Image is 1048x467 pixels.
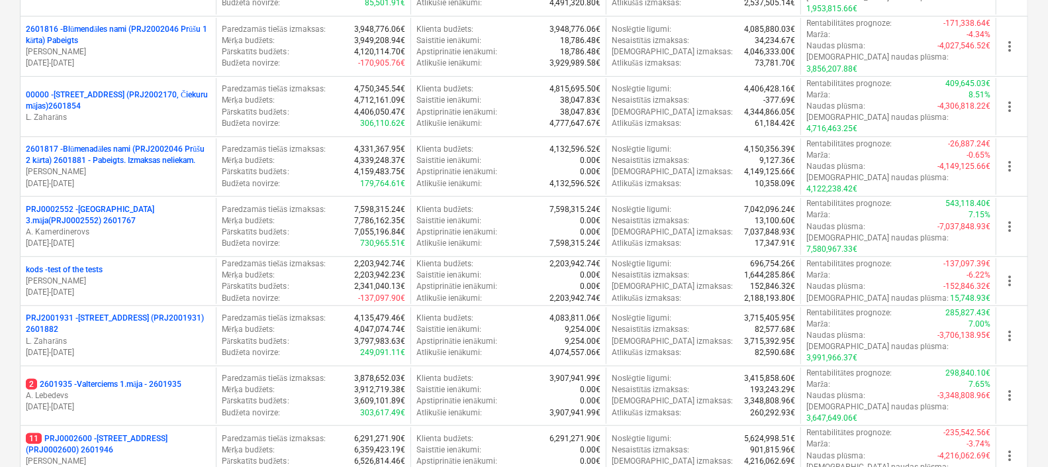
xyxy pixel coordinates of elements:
p: 0.00€ [580,456,600,467]
p: Mērķa budžets : [222,324,275,335]
p: Apstiprinātie ienākumi : [416,336,497,347]
p: 303,617.49€ [360,407,405,419]
p: 6,291,271.90€ [549,433,600,444]
p: 2601817 - Blūmenadāles nami (PRJ2002046 Prūšu 2 kārta) 2601881 - Pabeigts. Izmaksas neliekam. [26,144,211,166]
p: Rentabilitātes prognoze : [806,138,892,150]
p: Budžeta novirze : [222,407,280,419]
p: 3,912,719.38€ [354,384,405,395]
p: 1,644,285.86€ [744,270,795,281]
p: Klienta budžets : [416,83,473,95]
p: Nesaistītās izmaksas : [612,384,690,395]
p: Noslēgtie līgumi : [612,83,672,95]
p: Mērķa budžets : [222,444,275,456]
p: 4,150,356.39€ [744,144,795,155]
p: 0.00€ [580,395,600,407]
div: PRJ2001931 -[STREET_ADDRESS] (PRJ2001931) 2601882L. Zaharāns[DATE]-[DATE] [26,313,211,358]
p: 4,135,479.46€ [354,313,405,324]
p: 9,254.00€ [565,336,600,347]
p: -137,097.39€ [943,258,990,270]
p: Pārskatīts budžets : [222,46,289,58]
p: [DEMOGRAPHIC_DATA] izmaksas : [612,395,733,407]
p: 2,203,942.74€ [549,293,600,304]
p: 3,797,983.63€ [354,336,405,347]
p: Paredzamās tiešās izmaksas : [222,204,326,215]
p: [DATE] - [DATE] [26,287,211,298]
p: Naudas plūsma : [806,101,865,112]
div: 2601817 -Blūmenadāles nami (PRJ2002046 Prūšu 2 kārta) 2601881 - Pabeigts. Izmaksas neliekam.[PERS... [26,144,211,189]
p: 4,132,596.52€ [549,178,600,189]
p: Klienta budžets : [416,24,473,35]
p: Rentabilitātes prognoze : [806,368,892,379]
p: Atlikušie ienākumi : [416,178,482,189]
p: -4,306,818.22€ [937,101,990,112]
p: Noslēgtie līgumi : [612,204,672,215]
p: 4,331,367.95€ [354,144,405,155]
p: 3,948,776.06€ [354,24,405,35]
p: 2,188,193.80€ [744,293,795,304]
p: -4.34% [967,29,990,40]
p: 4,750,345.54€ [354,83,405,95]
p: [DEMOGRAPHIC_DATA] izmaksas : [612,107,733,118]
p: 3,415,858.60€ [744,373,795,384]
p: Noslēgtie līgumi : [612,258,672,270]
div: 00000 -[STREET_ADDRESS] (PRJ2002170, Čiekuru mājas)2601854L. Zaharāns [26,89,211,123]
p: Saistītie ienākumi : [416,35,481,46]
p: 3,907,941.99€ [549,407,600,419]
p: 7.65% [969,379,990,390]
p: [DATE] - [DATE] [26,58,211,69]
p: Paredzamās tiešās izmaksas : [222,313,326,324]
p: Apstiprinātie ienākumi : [416,395,497,407]
p: [DEMOGRAPHIC_DATA] naudas plūsma : [806,341,949,352]
p: Budžeta novirze : [222,58,280,69]
p: Budžeta novirze : [222,178,280,189]
p: 4,716,463.25€ [806,123,857,134]
p: 3,715,405.95€ [744,313,795,324]
p: 38,047.83€ [560,95,600,106]
p: 0.00€ [580,166,600,178]
p: Marža : [806,270,830,281]
p: 3,929,989.58€ [549,58,600,69]
p: 3,348,808.96€ [744,395,795,407]
p: Marža : [806,89,830,101]
p: 4,159,483.75€ [354,166,405,178]
p: 298,840.10€ [945,368,990,379]
p: Pārskatīts budžets : [222,456,289,467]
p: Apstiprinātie ienākumi : [416,166,497,178]
p: Mērķa budžets : [222,270,275,281]
p: 4,815,695.50€ [549,83,600,95]
div: kods -test of the tests[PERSON_NAME][DATE]-[DATE] [26,264,211,298]
p: 3,948,776.06€ [549,24,600,35]
p: -235,542.56€ [943,427,990,439]
p: 00000 - [STREET_ADDRESS] (PRJ2002170, Čiekuru mājas)2601854 [26,89,211,112]
p: Nesaistītās izmaksas : [612,324,690,335]
p: 4,120,114.70€ [354,46,405,58]
p: 4,406,050.47€ [354,107,405,118]
p: Paredzamās tiešās izmaksas : [222,258,326,270]
p: Nesaistītās izmaksas : [612,35,690,46]
p: 4,122,238.42€ [806,183,857,195]
p: 7,786,162.35€ [354,215,405,227]
p: 3,856,207.88€ [806,64,857,75]
p: 3,647,649.06€ [806,413,857,424]
p: Marža : [806,439,830,450]
p: 17,347.91€ [755,238,795,249]
p: -26,887.24€ [948,138,990,150]
p: Klienta budžets : [416,258,473,270]
p: [DEMOGRAPHIC_DATA] izmaksas : [612,46,733,58]
p: 9,127.36€ [759,155,795,166]
p: Rentabilitātes prognoze : [806,427,892,439]
p: Klienta budžets : [416,313,473,324]
p: 7,037,848.93€ [744,227,795,238]
p: 7.15% [969,209,990,221]
p: 249,091.11€ [360,347,405,358]
p: [PERSON_NAME] [26,166,211,178]
p: -3,706,138.95€ [937,330,990,341]
p: Budžeta novirze : [222,293,280,304]
p: 7,598,315.24€ [549,204,600,215]
p: Pārskatīts budžets : [222,166,289,178]
p: Rentabilitātes prognoze : [806,258,892,270]
p: 3,907,941.99€ [549,373,600,384]
p: Nesaistītās izmaksas : [612,95,690,106]
div: PRJ0002552 -[GEOGRAPHIC_DATA] 3.māja(PRJ0002552) 2601767A. Kamerdinerovs[DATE]-[DATE] [26,204,211,250]
p: 82,590.68€ [755,347,795,358]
